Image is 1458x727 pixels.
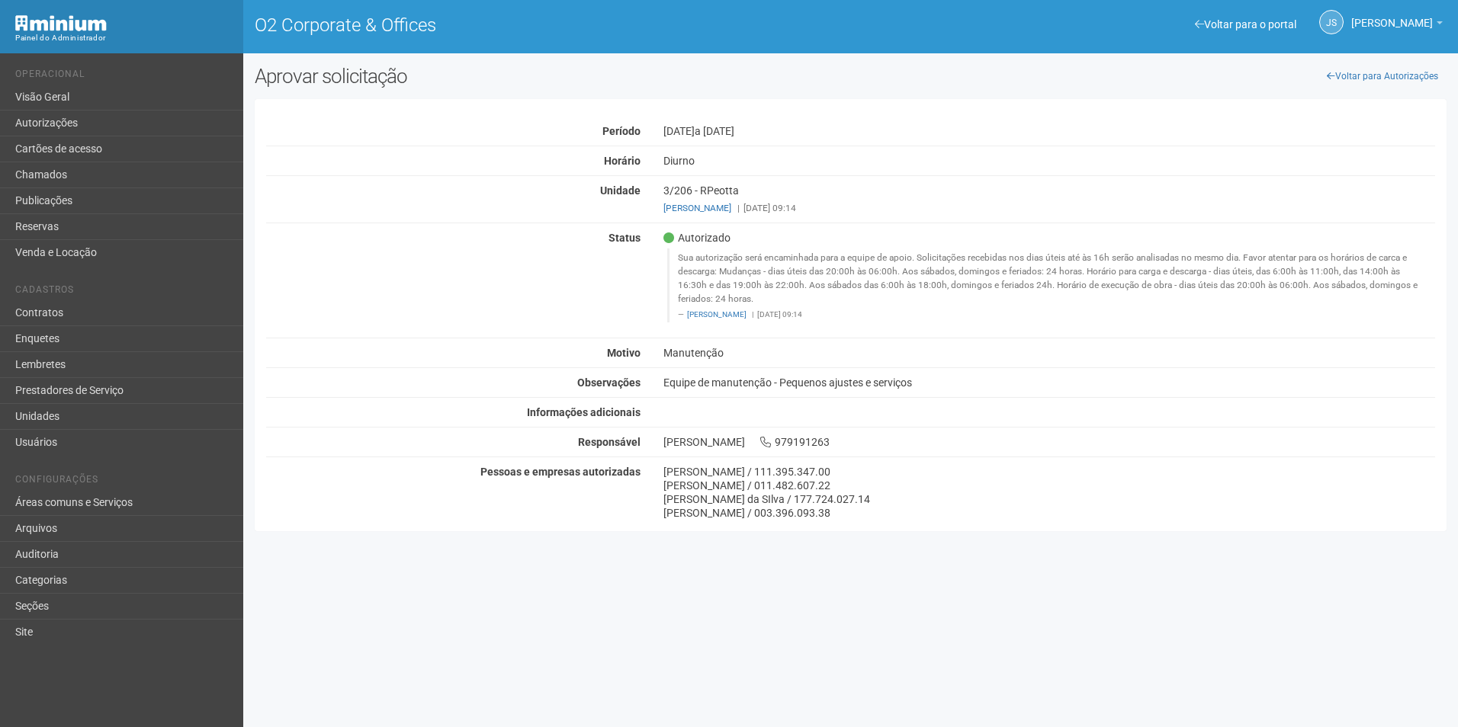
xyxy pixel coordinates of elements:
div: Equipe de manutenção - Pequenos ajustes e serviços [652,376,1447,389]
footer: [DATE] 09:14 [678,309,1427,320]
span: Autorizado [663,231,731,245]
strong: Status [609,232,641,244]
div: Manutenção [652,346,1447,360]
strong: Motivo [607,347,641,359]
div: [PERSON_NAME] / 111.395.347.00 [663,465,1435,479]
strong: Responsável [578,436,641,448]
blockquote: Sua autorização será encaminhada para a equipe de apoio. Solicitações recebidas nos dias úteis at... [667,248,1435,322]
strong: Unidade [600,184,641,197]
img: Minium [15,15,107,31]
strong: Período [602,125,641,137]
a: Voltar para Autorizações [1318,65,1447,88]
a: Voltar para o portal [1195,18,1296,30]
div: [DATE] 09:14 [663,201,1435,215]
li: Cadastros [15,284,232,300]
span: a [DATE] [695,125,734,137]
li: Configurações [15,474,232,490]
div: Painel do Administrador [15,31,232,45]
div: Diurno [652,154,1447,168]
div: [DATE] [652,124,1447,138]
strong: Informações adicionais [527,406,641,418]
h1: O2 Corporate & Offices [255,15,840,35]
div: [PERSON_NAME] / 011.482.607.22 [663,479,1435,492]
div: 3/206 - RPeotta [652,184,1447,215]
div: [PERSON_NAME] da SIlva / 177.724.027.14 [663,492,1435,506]
span: Jeferson Souza [1351,2,1433,29]
strong: Horário [604,155,641,167]
div: [PERSON_NAME] / 003.396.093.38 [663,506,1435,520]
span: | [752,310,753,319]
h2: Aprovar solicitação [255,65,840,88]
li: Operacional [15,69,232,85]
a: JS [1319,10,1344,34]
strong: Pessoas e empresas autorizadas [480,466,641,478]
strong: Observações [577,376,641,389]
a: [PERSON_NAME] [663,203,731,213]
a: [PERSON_NAME] [687,310,747,319]
a: [PERSON_NAME] [1351,19,1443,31]
div: [PERSON_NAME] 979191263 [652,435,1447,449]
span: | [737,203,740,213]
